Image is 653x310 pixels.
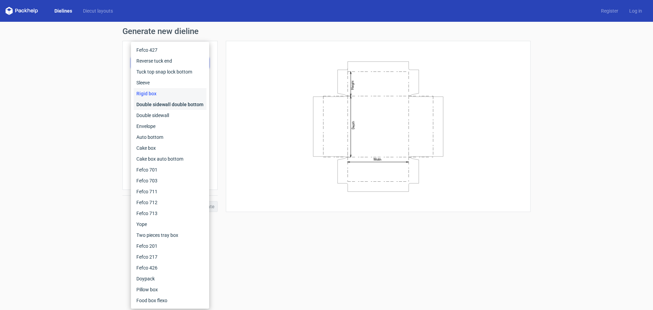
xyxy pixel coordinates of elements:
[134,77,206,88] div: Sleeve
[134,295,206,306] div: Food box flexo
[134,110,206,121] div: Double sidewall
[134,55,206,66] div: Reverse tuck end
[78,7,118,14] a: Diecut layouts
[134,45,206,55] div: Fefco 427
[134,273,206,284] div: Doypack
[134,66,206,77] div: Tuck top snap lock bottom
[134,99,206,110] div: Double sidewall double bottom
[351,80,354,89] text: Height
[134,88,206,99] div: Rigid box
[624,7,648,14] a: Log in
[134,219,206,230] div: Yope
[134,175,206,186] div: Fefco 703
[134,143,206,153] div: Cake box
[134,251,206,262] div: Fefco 217
[134,186,206,197] div: Fefco 711
[122,27,531,35] h1: Generate new dieline
[351,121,355,129] text: Depth
[134,132,206,143] div: Auto bottom
[134,153,206,164] div: Cake box auto bottom
[134,197,206,208] div: Fefco 712
[49,7,78,14] a: Dielines
[134,164,206,175] div: Fefco 701
[134,284,206,295] div: Pillow box
[596,7,624,14] a: Register
[134,208,206,219] div: Fefco 713
[134,262,206,273] div: Fefco 426
[373,158,381,161] text: Width
[134,230,206,241] div: Two pieces tray box
[134,121,206,132] div: Envelope
[134,241,206,251] div: Fefco 201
